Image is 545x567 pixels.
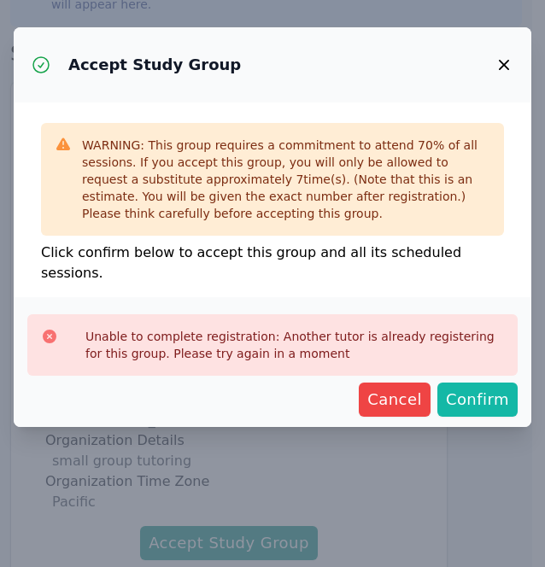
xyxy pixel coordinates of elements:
[446,388,509,412] span: Confirm
[85,328,504,362] p: Unable to complete registration: Another tutor is already registering for this group. Please try ...
[437,383,518,417] button: Confirm
[359,383,431,417] button: Cancel
[68,55,241,75] h3: Accept Study Group
[41,243,504,283] p: Click confirm below to accept this group and all its scheduled sessions.
[82,137,490,222] div: WARNING: This group requires a commitment to attend 70 % of all sessions. If you accept this grou...
[367,388,422,412] span: Cancel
